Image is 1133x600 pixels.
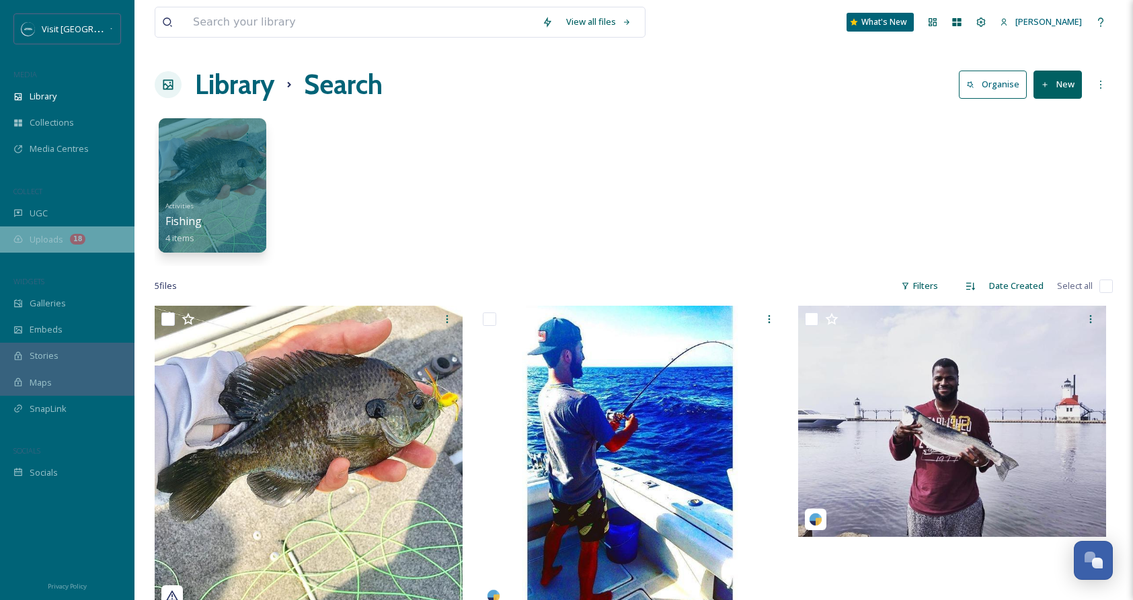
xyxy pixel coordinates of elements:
[959,71,1027,98] button: Organise
[959,71,1033,98] a: Organise
[48,577,87,593] a: Privacy Policy
[30,90,56,103] span: Library
[165,214,202,228] span: Fishing
[993,9,1089,35] a: [PERSON_NAME]
[13,276,44,286] span: WIDGETS
[22,22,35,36] img: SM%20Social%20Profile.png
[165,202,194,210] span: Activities
[30,116,74,129] span: Collections
[70,234,85,245] div: 18
[847,13,914,32] a: What's New
[798,306,1106,537] img: khelleyadams_1ab5efb5-b669-e705-a9c7-229ee1dd8f87.jpg
[1057,280,1093,292] span: Select all
[13,445,40,456] span: SOCIALS
[1033,71,1082,98] button: New
[155,280,177,292] span: 5 file s
[30,233,63,246] span: Uploads
[1015,15,1082,28] span: [PERSON_NAME]
[894,273,945,299] div: Filters
[165,232,194,244] span: 4 items
[30,466,58,479] span: Socials
[195,65,274,105] a: Library
[165,198,202,244] a: ActivitiesFishing4 items
[30,402,67,415] span: SnapLink
[30,142,89,155] span: Media Centres
[30,376,52,389] span: Maps
[559,9,638,35] a: View all files
[30,297,66,310] span: Galleries
[42,22,192,35] span: Visit [GEOGRAPHIC_DATA][US_STATE]
[48,582,87,591] span: Privacy Policy
[13,69,37,79] span: MEDIA
[13,186,42,196] span: COLLECT
[1074,541,1113,580] button: Open Chat
[186,7,535,37] input: Search your library
[982,273,1050,299] div: Date Created
[304,65,383,105] h1: Search
[30,207,48,220] span: UGC
[30,323,63,336] span: Embeds
[809,513,822,526] img: snapsea-logo.png
[30,349,58,362] span: Stories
